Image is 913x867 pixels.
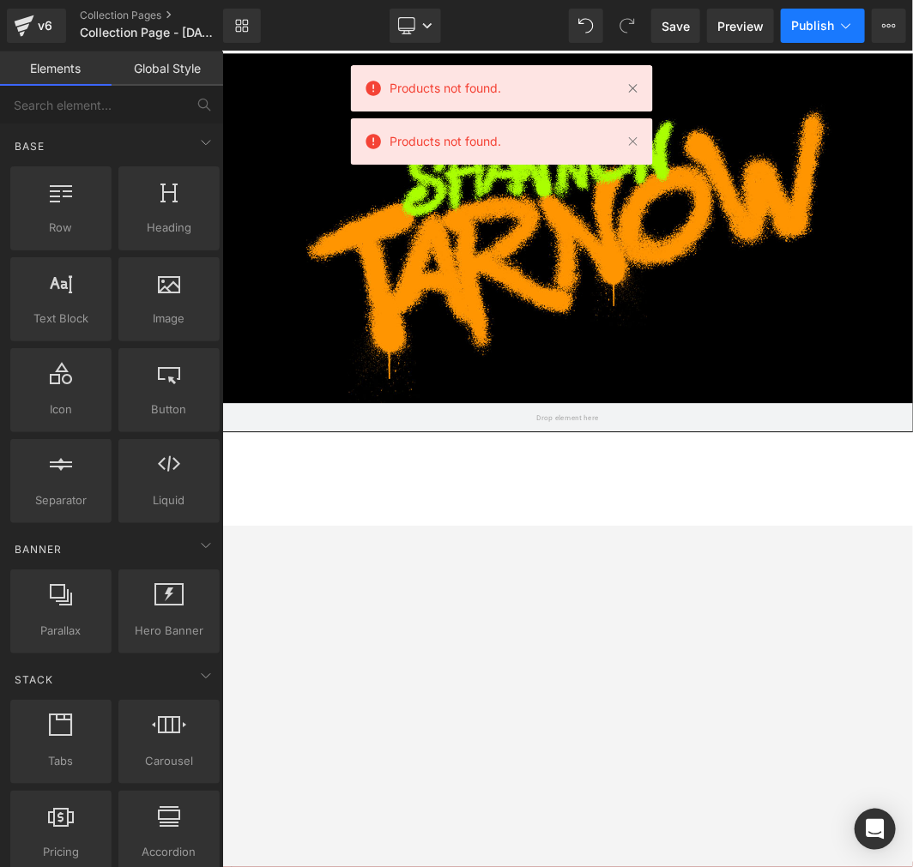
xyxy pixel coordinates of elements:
span: Hero Banner [124,622,215,640]
a: Collection Pages [80,9,251,22]
button: Publish [781,9,865,43]
span: Sports Threads Shop [47,56,235,83]
span: Parallax [15,622,106,640]
a: Preview [707,9,774,43]
span: Collection Page - [DATE] 10:35:04 [80,26,219,39]
a: Global Style [112,51,223,86]
div: Open Intercom Messenger [855,809,896,850]
span: Home [269,62,302,77]
span: Stack [13,671,55,688]
span: Preview [717,17,764,35]
button: Redo [610,9,644,43]
span: Liquid [124,491,215,509]
span: Save [662,17,690,35]
button: Undo [569,9,603,43]
span: Separator [15,491,106,509]
span: Text Block [15,310,106,328]
span: Button [124,400,215,418]
span: Contact [387,62,431,77]
div: v6 [34,15,56,37]
span: Publish [791,19,834,33]
span: Banner [13,541,63,557]
a: Contact [377,51,441,87]
span: Heading [124,219,215,237]
span: Icon [15,400,106,418]
span: Products not found. [390,79,501,98]
span: Products not found. [390,132,501,151]
button: More [872,9,906,43]
a: v6 [7,9,66,43]
span: Welcome to our store [463,8,577,22]
a: Home [259,51,312,87]
span: Tabs [15,752,106,770]
span: Base [13,138,46,154]
span: Image [124,310,215,328]
span: Row [15,219,106,237]
a: Catalog [312,51,376,87]
span: Catalog [323,62,366,77]
a: Sports Threads Shop [41,53,242,87]
span: Accordion [124,843,215,861]
span: Carousel [124,752,215,770]
a: New Library [223,9,261,43]
span: Pricing [15,843,106,861]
